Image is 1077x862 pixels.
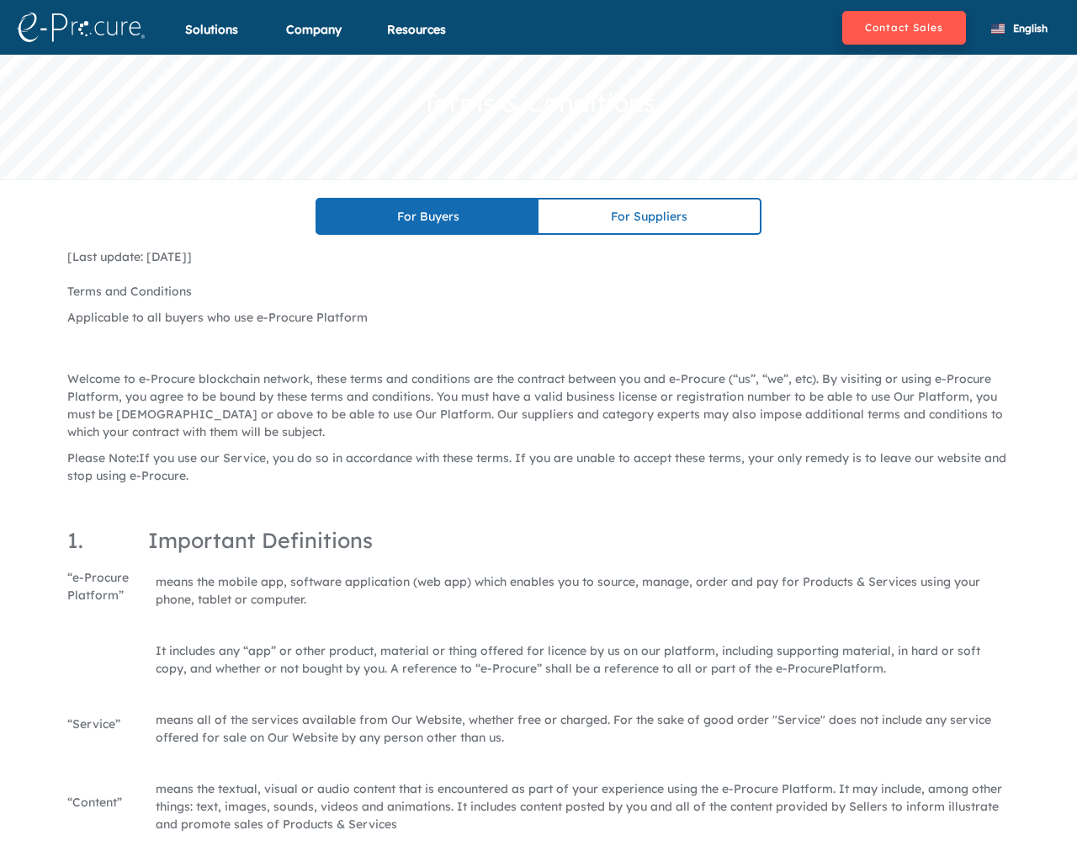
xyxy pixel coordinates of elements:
[67,450,1006,483] span: If you use our Service, you do so in accordance with these terms. If you are unable to accept the...
[67,450,139,466] span: Please Note:
[67,284,192,299] span: Terms and Conditions
[156,712,991,745] span: means all of the services available from Our Website, whether free or charged. For the sake of go...
[322,424,325,439] span: .
[264,424,322,439] span: be subject
[538,200,760,233] div: For Suppliers
[832,661,886,676] span: Platform.
[156,643,980,676] span: It includes any “app” or other product, material or thing offered for licence by us on our platfo...
[17,13,145,42] img: logo
[776,661,832,676] span: e-Procure
[842,11,966,45] button: Contact Sales
[67,310,76,325] span: A
[67,570,129,603] span: “e-Procure Platform”
[67,371,1003,439] span: hese terms and conditions are the contract between you and e-Procure (“us”, “we”, etc). By visiti...
[67,527,83,553] span: 1.
[156,781,1002,832] span: means the textual, visual or audio content that is encountered as part of your experience using t...
[148,527,373,553] span: Important Definitions
[317,200,538,233] div: For Buyers
[156,574,980,607] span: means the mobile app, software application (web app) which enables you to source, manage, order a...
[387,21,446,59] div: Resources
[67,795,122,810] span: “Content”
[422,89,655,117] h1: Terms & Conditions
[286,21,342,59] div: Company
[67,371,321,386] span: Welcome to e-Procure blockchain network, t
[67,249,192,264] span: [Last update: [DATE]]
[76,310,368,325] span: pplicable to all buyers who use e-Procure Platform
[1013,22,1048,35] span: English
[67,716,120,732] span: “Service”
[185,21,238,59] div: Solutions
